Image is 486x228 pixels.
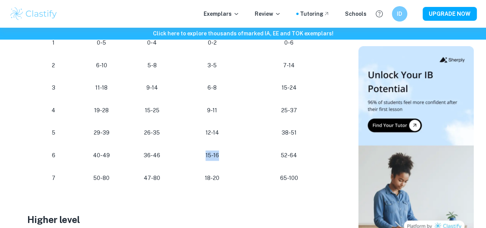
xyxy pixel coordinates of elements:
p: 65-100 [252,173,325,183]
p: 7-14 [252,60,325,71]
a: Schools [345,10,367,18]
button: UPGRADE NOW [423,7,477,21]
p: 15-25 [133,105,172,116]
a: Tutoring [300,10,330,18]
p: 38-51 [252,128,325,138]
p: 36-46 [133,150,172,161]
p: 52-64 [252,150,325,161]
p: 40-49 [83,150,120,161]
p: 9-14 [133,83,172,93]
p: 18-20 [184,173,240,183]
p: 29-39 [83,128,120,138]
p: Exemplars [204,10,239,18]
p: 6-8 [184,83,240,93]
p: 15-16 [184,150,240,161]
p: 6 [36,150,71,161]
p: 11-18 [83,83,120,93]
h3: Higher level [27,213,335,226]
p: 5-8 [133,60,172,71]
h6: ID [395,10,404,18]
p: 9-11 [184,105,240,116]
p: 4 [36,105,71,116]
p: 15-24 [252,83,325,93]
p: 50-80 [83,173,120,183]
p: 2 [36,60,71,71]
p: 47-80 [133,173,172,183]
p: Review [255,10,281,18]
p: 3 [36,83,71,93]
p: 5 [36,128,71,138]
p: 19-28 [83,105,120,116]
p: 0-6 [252,38,325,48]
p: 0-4 [133,38,172,48]
button: ID [392,6,407,22]
p: 12-14 [184,128,240,138]
p: 25-37 [252,105,325,116]
p: 0-5 [83,38,120,48]
img: Clastify logo [9,6,58,22]
p: 7 [36,173,71,183]
p: 6-10 [83,60,120,71]
p: 26-35 [133,128,172,138]
p: 3-5 [184,60,240,71]
p: 1 [36,38,71,48]
h6: Click here to explore thousands of marked IA, EE and TOK exemplars ! [2,29,484,38]
p: 0-2 [184,38,240,48]
button: Help and Feedback [373,7,386,20]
